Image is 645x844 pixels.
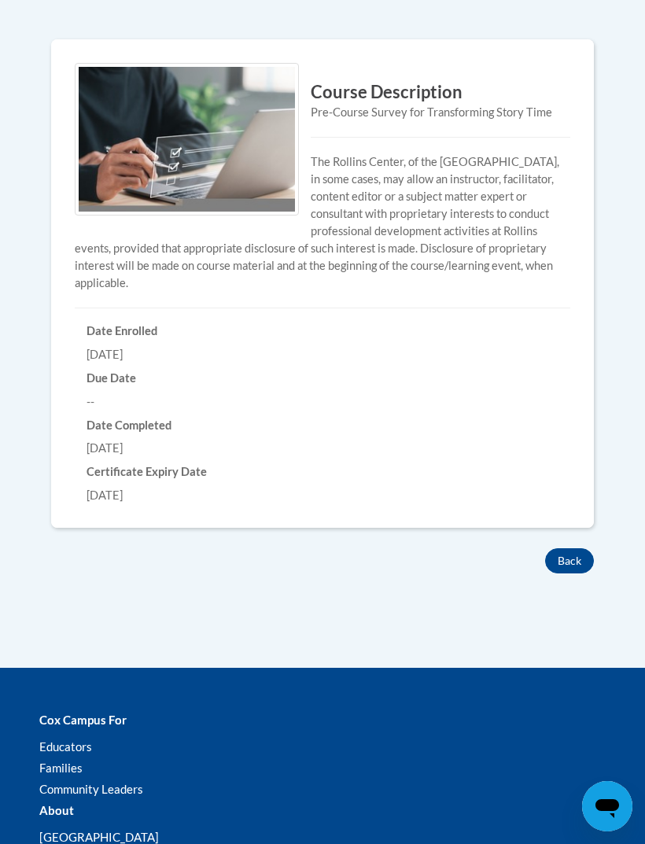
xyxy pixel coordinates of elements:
h6: Date Enrolled [87,324,558,338]
a: Families [39,761,83,775]
b: About [39,803,74,817]
h6: Date Completed [87,418,558,433]
h6: Due Date [87,371,558,385]
p: The Rollins Center, of the [GEOGRAPHIC_DATA], in some cases, may allow an instructor, facilitator... [75,153,570,292]
div: [DATE] [87,440,558,457]
img: Course logo image [75,63,299,216]
div: -- [87,393,558,411]
iframe: Button to launch messaging window [582,781,632,831]
div: [DATE] [87,346,558,363]
div: Pre-Course Survey for Transforming Story Time [75,104,570,121]
h6: Certificate Expiry Date [87,465,558,479]
b: Cox Campus For [39,713,127,727]
button: Back [545,548,594,573]
a: Educators [39,739,92,754]
a: [GEOGRAPHIC_DATA] [39,830,159,844]
div: [DATE] [87,487,558,504]
h3: Course Description [75,80,570,105]
a: Community Leaders [39,782,143,796]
